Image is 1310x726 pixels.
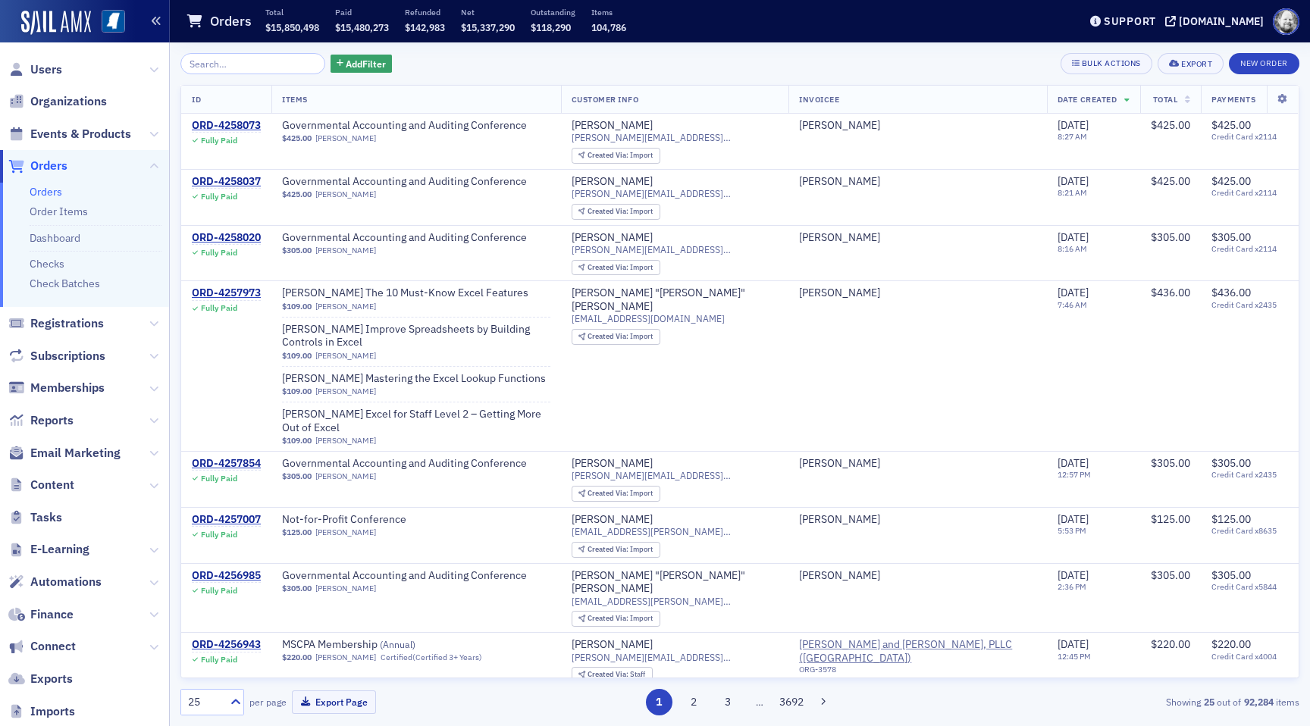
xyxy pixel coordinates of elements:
[799,286,880,300] a: [PERSON_NAME]
[192,231,261,245] div: ORD-4258020
[30,315,104,332] span: Registrations
[799,638,1036,665] span: Watkins, Ward and Stafford, PLLC (Oxford)
[572,119,653,133] a: [PERSON_NAME]
[282,638,473,652] span: MSCPA Membership
[315,133,376,143] a: [PERSON_NAME]
[30,61,62,78] span: Users
[572,244,779,255] span: [PERSON_NAME][EMAIL_ADDRESS][DOMAIN_NAME]
[680,689,707,715] button: 2
[8,606,74,623] a: Finance
[1211,526,1288,536] span: Credit Card x8635
[799,569,1036,583] span: Mark Biggs
[1058,118,1089,132] span: [DATE]
[282,246,312,255] span: $305.00
[8,380,105,396] a: Memberships
[779,689,805,715] button: 3692
[331,55,393,74] button: AddFilter
[799,457,1036,471] span: Shelton Vance
[315,189,376,199] a: [PERSON_NAME]
[572,313,725,324] span: [EMAIL_ADDRESS][DOMAIN_NAME]
[572,231,653,245] a: [PERSON_NAME]
[588,546,653,554] div: Import
[588,671,645,679] div: Staff
[799,94,839,105] span: Invoicee
[1211,652,1288,662] span: Credit Card x4004
[588,331,630,341] span: Created Via :
[588,490,653,498] div: Import
[30,574,102,590] span: Automations
[335,21,389,33] span: $15,480,273
[30,477,74,493] span: Content
[572,204,660,220] div: Created Via: Import
[799,119,1036,133] span: Holly Foster
[572,611,660,627] div: Created Via: Import
[572,542,660,558] div: Created Via: Import
[210,12,252,30] h1: Orders
[1058,469,1091,480] time: 12:57 PM
[8,93,107,110] a: Organizations
[8,61,62,78] a: Users
[8,348,105,365] a: Subscriptions
[1104,14,1156,28] div: Support
[346,57,386,70] span: Add Filter
[1158,53,1224,74] button: Export
[282,457,527,471] span: Governmental Accounting and Auditing Conference
[1211,512,1251,526] span: $125.00
[1211,174,1251,188] span: $425.00
[1273,8,1299,35] span: Profile
[1058,131,1087,142] time: 8:27 AM
[1211,568,1251,582] span: $305.00
[8,477,74,493] a: Content
[1211,582,1288,592] span: Credit Card x5844
[192,119,261,133] a: ORD-4258073
[8,638,76,655] a: Connect
[315,471,376,481] a: [PERSON_NAME]
[588,150,630,160] span: Created Via :
[799,119,880,133] a: [PERSON_NAME]
[192,286,261,300] div: ORD-4257973
[282,386,312,396] span: $109.00
[1211,456,1251,470] span: $305.00
[8,671,73,687] a: Exports
[1151,456,1190,470] span: $305.00
[192,638,261,652] div: ORD-4256943
[282,569,527,583] span: Governmental Accounting and Auditing Conference
[588,262,630,272] span: Created Via :
[1058,174,1089,188] span: [DATE]
[591,21,626,33] span: 104,786
[8,445,121,462] a: Email Marketing
[461,21,515,33] span: $15,337,290
[282,638,473,652] a: MSCPA Membership (Annual)
[315,246,376,255] a: [PERSON_NAME]
[282,302,312,311] span: $109.00
[572,94,639,105] span: Customer Info
[799,513,1036,527] span: Lotis Johnson
[572,175,653,189] div: [PERSON_NAME]
[1211,230,1251,244] span: $305.00
[799,638,1036,680] span: Watkins, Ward and Stafford, PLLC (Oxford)
[30,231,80,245] a: Dashboard
[799,513,880,527] a: [PERSON_NAME]
[30,638,76,655] span: Connect
[1058,230,1089,244] span: [DATE]
[282,436,312,446] span: $109.00
[572,188,779,199] span: [PERSON_NAME][EMAIL_ADDRESS][DOMAIN_NAME]
[282,231,527,245] a: Governmental Accounting and Auditing Conference
[282,527,312,537] span: $125.00
[1058,286,1089,299] span: [DATE]
[8,412,74,429] a: Reports
[265,7,319,17] p: Total
[192,457,261,471] a: ORD-4257854
[192,569,261,583] div: ORD-4256985
[30,412,74,429] span: Reports
[30,93,107,110] span: Organizations
[799,665,1036,680] div: ORG-3578
[282,175,527,189] a: Governmental Accounting and Auditing Conference
[1211,286,1251,299] span: $436.00
[572,569,779,596] div: [PERSON_NAME] "[PERSON_NAME]" [PERSON_NAME]
[249,695,287,709] label: per page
